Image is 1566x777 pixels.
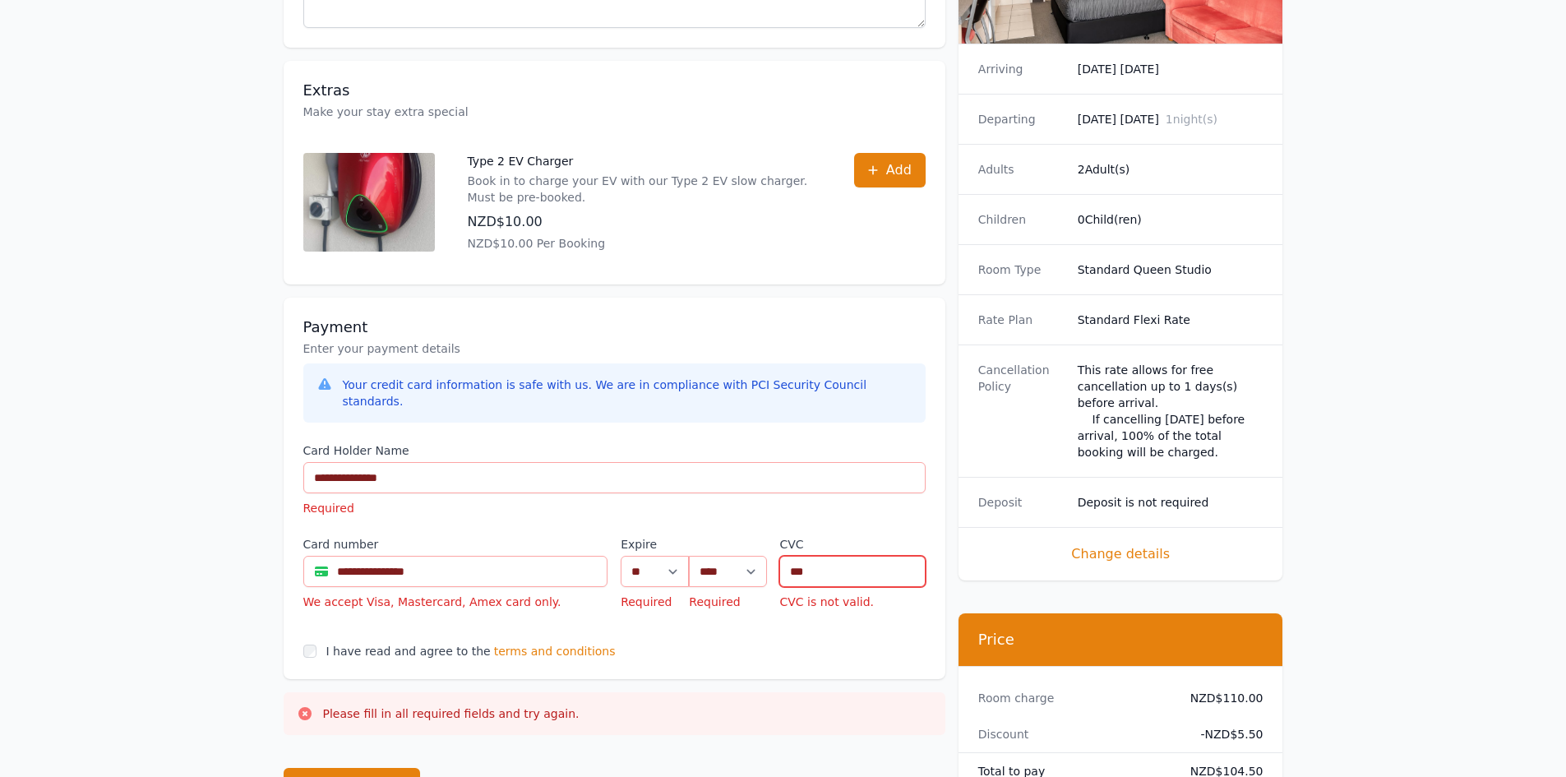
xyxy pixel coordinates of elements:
p: Required [621,594,689,610]
dt: Rate Plan [978,312,1065,328]
p: Required [303,500,926,516]
p: Enter your payment details [303,340,926,357]
p: Type 2 EV Charger [468,153,821,169]
label: . [689,536,766,553]
span: Add [886,160,912,180]
dt: Room charge [978,690,1164,706]
dd: 2 Adult(s) [1078,161,1263,178]
dt: Adults [978,161,1065,178]
dd: [DATE] [DATE] [1078,61,1263,77]
dd: Standard Flexi Rate [1078,312,1263,328]
label: Expire [621,536,689,553]
label: Card Holder Name [303,442,926,459]
label: I have read and agree to the [326,645,491,658]
p: Make your stay extra special [303,104,926,120]
button: Add [854,153,926,187]
dt: Cancellation Policy [978,362,1065,460]
span: 1 night(s) [1166,113,1217,126]
dt: Discount [978,726,1164,742]
dt: Arriving [978,61,1065,77]
div: We accept Visa, Mastercard, Amex card only. [303,594,608,610]
label: CVC [779,536,925,553]
h3: Payment [303,317,926,337]
span: Change details [978,544,1263,564]
p: Required [689,594,766,610]
dt: Room Type [978,261,1065,278]
p: NZD$10.00 Per Booking [468,235,821,252]
label: Card number [303,536,608,553]
p: CVC is not valid. [779,594,925,610]
p: NZD$10.00 [468,212,821,232]
dd: - NZD$5.50 [1177,726,1263,742]
p: Please fill in all required fields and try again. [323,705,580,722]
dt: Deposit [978,494,1065,511]
dt: Children [978,211,1065,228]
span: terms and conditions [494,643,616,659]
dd: Deposit is not required [1078,494,1263,511]
dd: 0 Child(ren) [1078,211,1263,228]
div: Your credit card information is safe with us. We are in compliance with PCI Security Council stan... [343,377,912,409]
dt: Departing [978,111,1065,127]
dd: NZD$110.00 [1177,690,1263,706]
img: Type 2 EV Charger [303,153,435,252]
div: This rate allows for free cancellation up to 1 days(s) before arrival. If cancelling [DATE] befor... [1078,362,1263,460]
h3: Extras [303,81,926,100]
h3: Price [978,630,1263,650]
dd: Standard Queen Studio [1078,261,1263,278]
p: Book in to charge your EV with our Type 2 EV slow charger. Must be pre-booked. [468,173,821,206]
dd: [DATE] [DATE] [1078,111,1263,127]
